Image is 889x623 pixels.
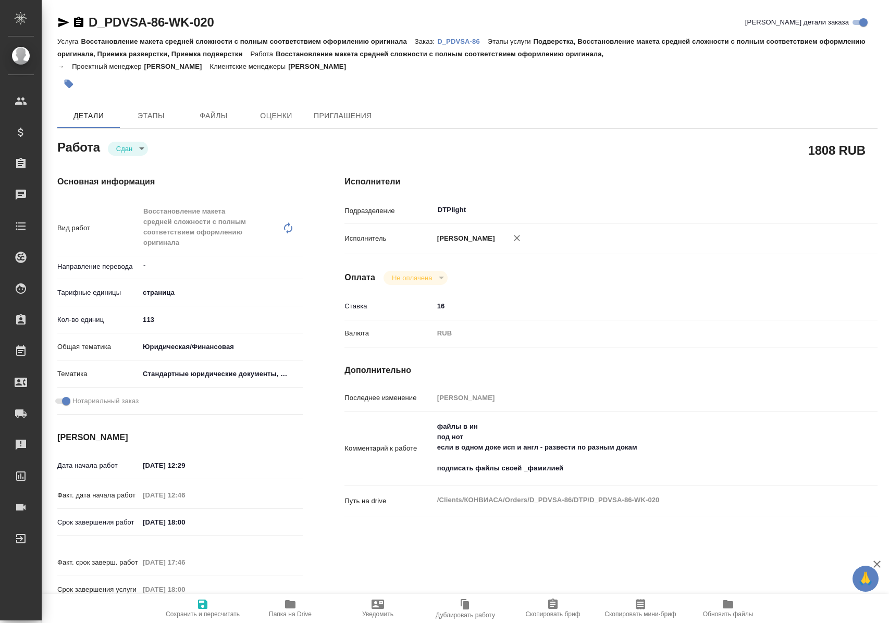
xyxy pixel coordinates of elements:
[597,594,684,623] button: Скопировать мини-бриф
[57,50,603,70] p: Восстановление макета средней сложности с полным соответствием оформлению оригинала, →
[344,328,433,339] p: Валюта
[57,137,100,156] h2: Работа
[288,63,354,70] p: [PERSON_NAME]
[857,568,874,590] span: 🙏
[525,610,580,618] span: Скопировать бриф
[434,491,833,509] textarea: /Clients/КОНВИАСА/Orders/D_PDVSA-86/DTP/D_PDVSA-86-WK-020
[57,557,139,568] p: Факт. срок заверш. работ
[415,38,437,45] p: Заказ:
[344,443,433,454] p: Комментарий к работе
[57,315,139,325] p: Кол-во единиц
[139,284,303,302] div: страница
[344,364,878,377] h4: Дополнительно
[344,206,433,216] p: Подразделение
[509,594,597,623] button: Скопировать бриф
[72,63,144,70] p: Проектный менеджер
[189,109,239,122] span: Файлы
[344,301,433,311] p: Ставка
[853,566,879,592] button: 🙏
[57,369,139,379] p: Тематика
[57,342,139,352] p: Общая тематика
[166,610,240,618] span: Сохранить и пересчитать
[57,176,303,188] h4: Основная информация
[57,490,139,501] p: Факт. дата начала работ
[434,418,833,477] textarea: файлы в ин под нот если в одном доке исп и англ - развести по разным докам подписать файлы своей ...
[362,610,393,618] span: Уведомить
[57,16,70,29] button: Скопировать ссылку для ЯМессенджера
[344,176,878,188] h4: Исполнители
[139,338,303,356] div: Юридическая/Финансовая
[389,273,435,282] button: Не оплачена
[384,271,448,285] div: Сдан
[57,431,303,444] h4: [PERSON_NAME]
[139,582,230,597] input: Пустое поле
[126,109,176,122] span: Этапы
[344,271,375,284] h4: Оплата
[209,63,288,70] p: Клиентские менеджеры
[159,594,246,623] button: Сохранить и пересчитать
[89,15,214,29] a: D_PDVSA-86-WK-020
[434,298,833,314] input: ✎ Введи что-нибудь
[57,38,81,45] p: Услуга
[57,72,80,95] button: Добавить тэг
[505,227,528,250] button: Удалить исполнителя
[437,36,488,45] a: D_PDVSA-86
[745,17,849,28] span: [PERSON_NAME] детали заказа
[57,223,139,233] p: Вид работ
[57,460,139,471] p: Дата начала работ
[144,63,210,70] p: [PERSON_NAME]
[436,612,495,619] span: Дублировать работу
[828,209,830,211] button: Open
[139,365,303,383] div: Стандартные юридические документы, договоры, уставы
[72,396,139,406] span: Нотариальный заказ
[422,594,509,623] button: Дублировать работу
[808,141,866,159] h2: 1808 RUB
[246,594,334,623] button: Папка на Drive
[64,109,114,122] span: Детали
[108,142,148,156] div: Сдан
[57,288,139,298] p: Тарифные единицы
[72,16,85,29] button: Скопировать ссылку
[434,233,495,244] p: [PERSON_NAME]
[139,458,230,473] input: ✎ Введи что-нибудь
[604,610,676,618] span: Скопировать мини-бриф
[434,390,833,405] input: Пустое поле
[344,233,433,244] p: Исполнитель
[113,144,135,153] button: Сдан
[314,109,372,122] span: Приглашения
[251,109,301,122] span: Оценки
[344,496,433,506] p: Путь на drive
[81,38,414,45] p: Восстановление макета средней сложности с полным соответствием оформлению оригинала
[139,515,230,530] input: ✎ Введи что-нибудь
[703,610,754,618] span: Обновить файлы
[437,38,488,45] p: D_PDVSA-86
[434,325,833,342] div: RUB
[139,488,230,503] input: Пустое поле
[57,517,139,528] p: Срок завершения работ
[251,50,276,58] p: Работа
[344,393,433,403] p: Последнее изменение
[297,265,299,267] button: Open
[684,594,772,623] button: Обновить файлы
[488,38,534,45] p: Этапы услуги
[57,261,139,272] p: Направление перевода
[139,555,230,570] input: Пустое поле
[139,312,303,327] input: ✎ Введи что-нибудь
[269,610,312,618] span: Папка на Drive
[57,584,139,595] p: Срок завершения услуги
[334,594,422,623] button: Уведомить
